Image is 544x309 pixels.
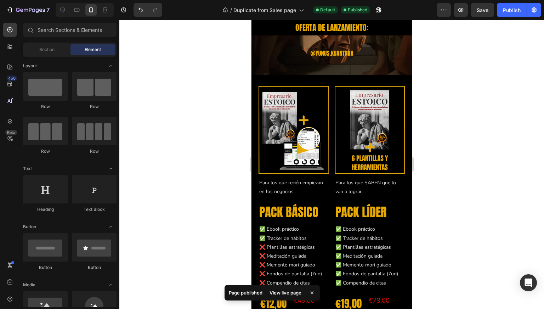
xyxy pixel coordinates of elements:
[5,130,17,135] div: Beta
[134,3,162,17] div: Undo/Redo
[471,3,494,17] button: Save
[39,46,55,53] span: Section
[105,221,117,232] span: Toggle open
[72,264,117,271] div: Button
[503,6,521,14] div: Publish
[72,103,117,110] div: Row
[23,224,36,230] span: Button
[72,148,117,154] div: Row
[85,46,101,53] span: Element
[105,279,117,291] span: Toggle open
[520,274,537,291] div: Open Intercom Messenger
[83,274,111,294] div: €19,00
[23,282,35,288] span: Media
[105,163,117,174] span: Toggle open
[251,20,412,309] iframe: Design area
[7,75,17,81] div: 450
[230,6,232,14] span: /
[477,7,488,13] span: Save
[320,7,335,13] span: Default
[348,7,367,13] span: Published
[3,3,53,17] button: 7
[23,63,37,69] span: Layout
[117,274,139,287] div: €79,00
[233,6,296,14] span: Duplicate from Sales page
[23,206,68,213] div: Heading
[8,274,36,294] div: €12,00
[72,206,117,213] div: Text Block
[41,274,64,287] div: €49,00
[23,264,68,271] div: Button
[23,148,68,154] div: Row
[105,60,117,72] span: Toggle open
[23,165,32,172] span: Text
[23,23,117,37] input: Search Sections & Elements
[497,3,527,17] button: Publish
[229,289,262,296] p: Page published
[46,6,50,14] p: 7
[23,103,68,110] div: Row
[265,288,306,298] div: View live page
